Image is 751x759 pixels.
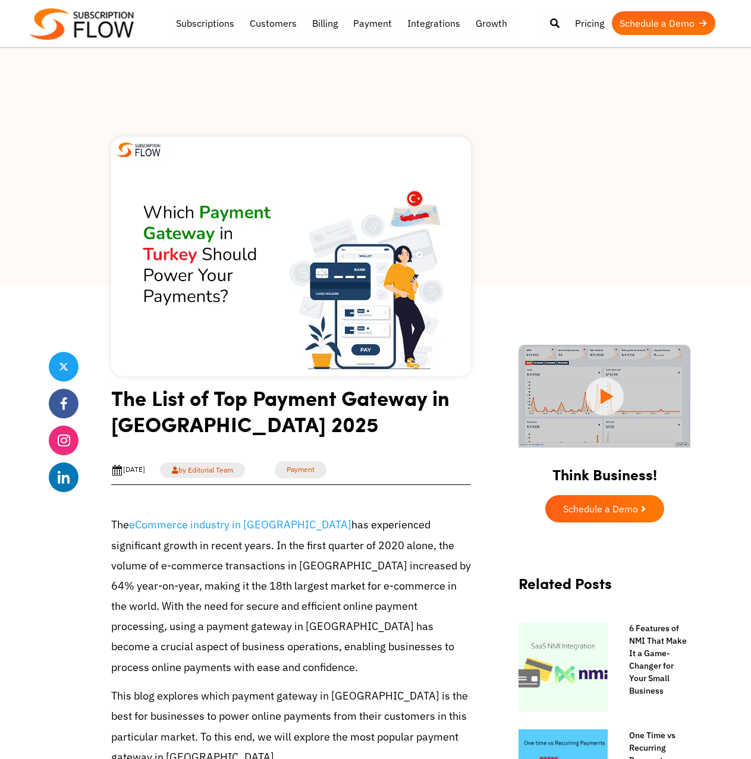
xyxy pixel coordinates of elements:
h1: The List of Top Payment Gateway in [GEOGRAPHIC_DATA] 2025 [111,385,471,446]
a: Billing [304,11,345,35]
span: Schedule a Demo [563,504,638,514]
a: eCommerce industry in [GEOGRAPHIC_DATA] [129,518,351,531]
a: by Editorial Team [160,462,245,478]
h2: Related Posts [519,575,691,604]
a: Payment [275,461,326,478]
a: Pricing [567,11,612,35]
a: Schedule a Demo [545,495,664,522]
h2: Think Business! [507,451,703,489]
a: Payment [345,11,400,35]
a: Customers [242,11,304,35]
a: Schedule a Demo [612,11,715,35]
img: Subscriptionflow [30,8,134,40]
p: The has experienced significant growth in recent years. In the first quarter of 2020 alone, the v... [111,515,471,678]
img: intro video [519,345,690,448]
a: Subscriptions [168,11,242,35]
a: Integrations [400,11,468,35]
a: 6 Features of NMI That Make It a Game-Changer for Your Small Business [617,622,691,697]
a: Growth [468,11,515,35]
img: payment gateway in turkey [111,137,471,376]
div: [DATE] [111,464,145,476]
img: SaaS software with NMI integration [519,622,608,711]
